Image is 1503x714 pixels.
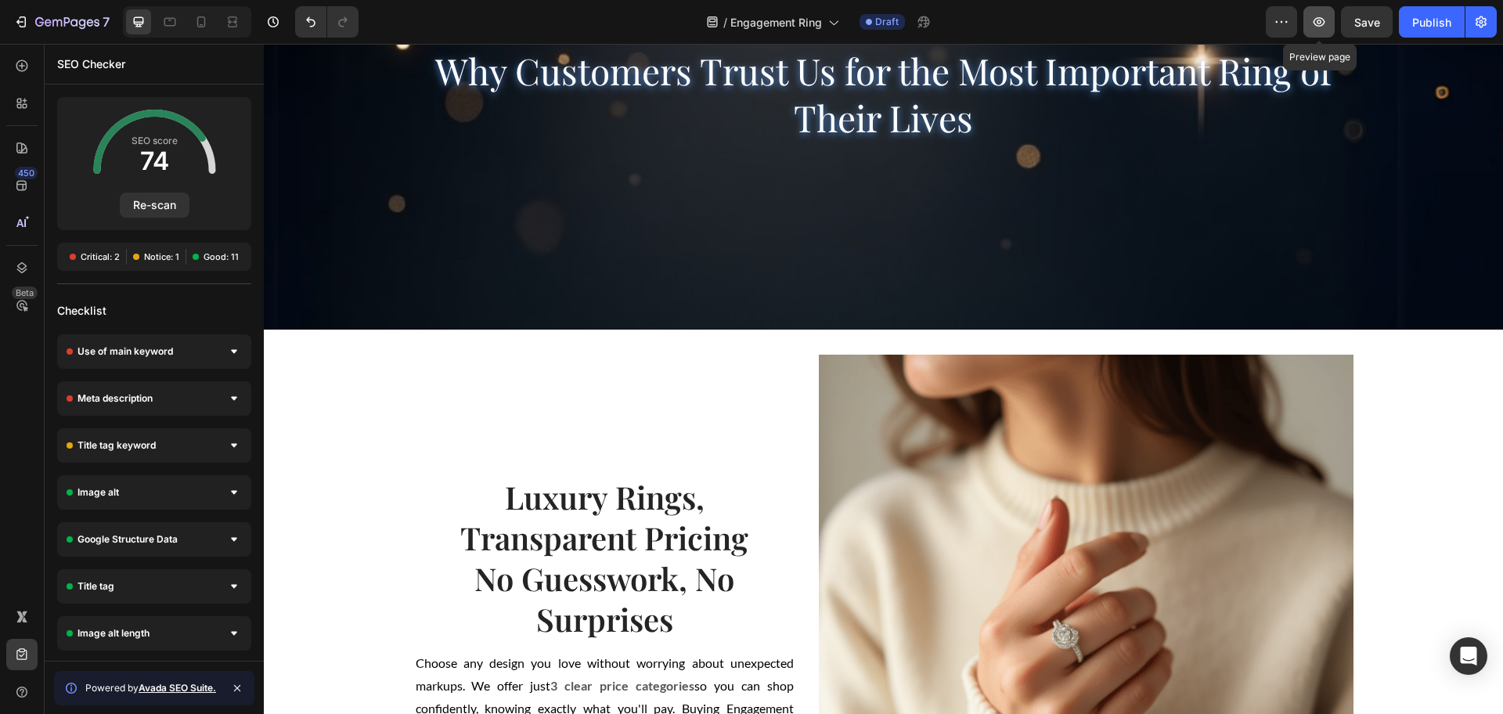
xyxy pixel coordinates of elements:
[77,485,119,500] span: Image alt
[103,13,110,31] p: 7
[132,149,178,174] span: 74
[1412,14,1451,31] div: Publish
[1399,6,1465,38] button: Publish
[287,634,431,649] strong: 3 clear price categories
[12,287,38,299] div: Beta
[204,251,239,263] span: Good: 11
[1341,6,1393,38] button: Save
[1450,637,1487,675] div: Open Intercom Messenger
[77,579,114,594] span: Title tag
[730,14,822,31] span: Engagement Ring
[45,297,264,325] div: Checklist
[77,391,153,406] span: Meta description
[139,682,216,694] a: Avada SEO Suite.
[264,44,1503,714] iframe: Design area
[132,133,178,149] span: SEO score
[875,15,899,29] span: Draft
[6,6,117,38] button: 7
[77,532,178,547] span: Google Structure Data
[144,251,179,263] span: Notice: 1
[120,193,189,218] button: Re-scan
[81,251,120,263] span: Critical: 2
[85,681,216,695] span: Powered by
[15,167,38,179] div: 450
[77,438,156,453] span: Title tag keyword
[77,626,150,641] span: Image alt length
[723,14,727,31] span: /
[152,634,531,694] span: so you can shop confidently, knowing exactly what you'll pay. Buying Engagement Rings has never b...
[57,55,125,74] p: SEO Checker
[1354,16,1380,29] span: Save
[295,6,359,38] div: Undo/Redo
[77,344,173,359] span: Use of main keyword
